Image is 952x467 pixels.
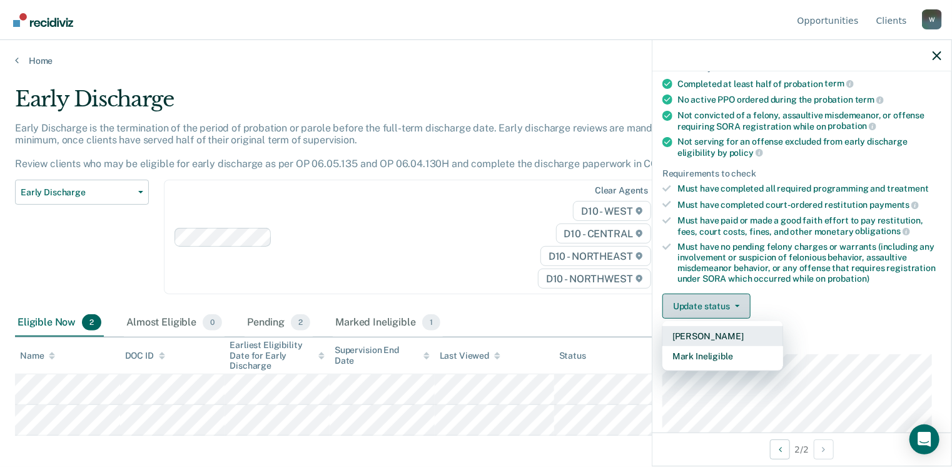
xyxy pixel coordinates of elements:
[814,439,834,459] button: Next Opportunity
[335,345,430,366] div: Supervision End Date
[203,314,222,331] span: 0
[855,95,884,105] span: term
[125,351,165,361] div: DOC ID
[922,9,942,29] div: W
[15,309,104,337] div: Eligible Now
[662,294,751,319] button: Update status
[230,340,325,371] div: Earliest Eligibility Date for Early Discharge
[124,309,225,337] div: Almost Eligible
[677,215,941,237] div: Must have paid or made a good faith effort to pay restitution, fees, court costs, fines, and othe...
[291,314,310,331] span: 2
[15,86,729,122] div: Early Discharge
[540,246,651,266] span: D10 - NORTHEAST
[662,326,783,346] button: [PERSON_NAME]
[870,200,919,210] span: payments
[677,242,941,284] div: Must have no pending felony charges or warrants (including any involvement or suspicion of feloni...
[677,199,941,210] div: Must have completed court-ordered restitution
[422,314,440,331] span: 1
[15,122,687,170] p: Early Discharge is the termination of the period of probation or parole before the full-term disc...
[573,201,651,221] span: D10 - WEST
[677,136,941,158] div: Not serving for an offense excluded from early discharge eligibility by
[21,187,133,198] span: Early Discharge
[856,226,910,236] span: obligations
[595,185,648,196] div: Clear agents
[825,78,854,88] span: term
[828,121,877,131] span: probation
[15,55,937,66] a: Home
[556,223,651,244] span: D10 - CENTRAL
[333,309,443,337] div: Marked Ineligible
[729,148,763,158] span: policy
[82,314,101,331] span: 2
[677,183,941,194] div: Must have completed all required programming and
[440,351,500,361] div: Last Viewed
[922,9,942,29] button: Profile dropdown button
[677,110,941,131] div: Not convicted of a felony, assaultive misdemeanor, or offense requiring SORA registration while on
[245,309,313,337] div: Pending
[662,321,783,371] div: Dropdown Menu
[677,78,941,90] div: Completed at least half of probation
[559,351,586,361] div: Status
[20,351,55,361] div: Name
[677,94,941,105] div: No active PPO ordered during the probation
[662,346,783,366] button: Mark Ineligible
[770,439,790,459] button: Previous Opportunity
[662,339,941,349] dt: Supervision
[13,13,73,27] img: Recidiviz
[909,424,939,454] div: Open Intercom Messenger
[828,274,869,284] span: probation)
[652,433,951,466] div: 2 / 2
[887,183,929,193] span: treatment
[538,269,651,289] span: D10 - NORTHWEST
[662,168,941,179] div: Requirements to check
